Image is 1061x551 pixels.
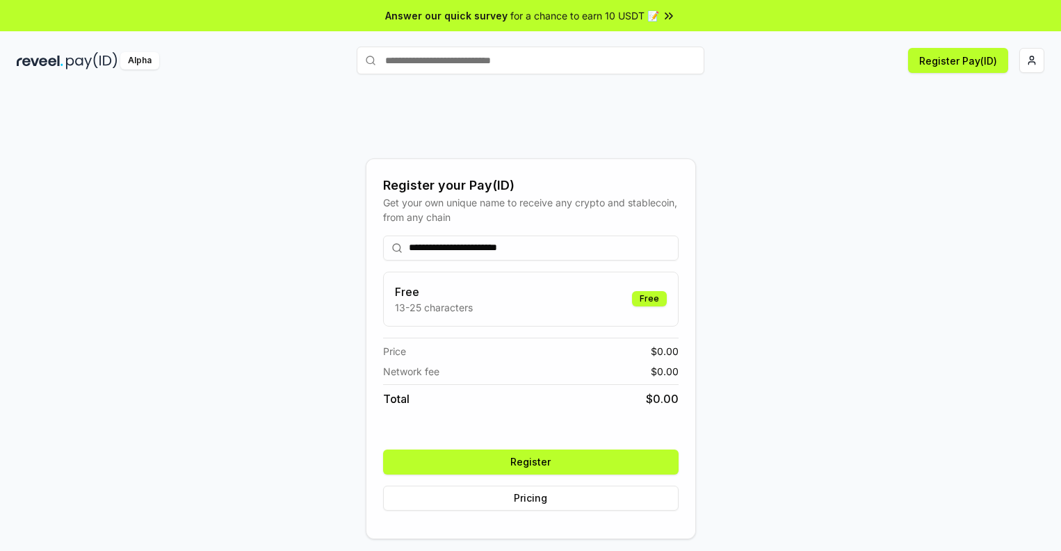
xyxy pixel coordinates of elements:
[908,48,1008,73] button: Register Pay(ID)
[395,300,473,315] p: 13-25 characters
[383,195,679,224] div: Get your own unique name to receive any crypto and stablecoin, from any chain
[383,390,410,407] span: Total
[17,52,63,69] img: reveel_dark
[385,8,508,23] span: Answer our quick survey
[66,52,118,69] img: pay_id
[632,291,667,306] div: Free
[646,390,679,407] span: $ 0.00
[395,283,473,300] h3: Free
[383,364,439,379] span: Network fee
[383,450,679,475] button: Register
[120,52,159,69] div: Alpha
[383,486,679,511] button: Pricing
[651,364,679,379] span: $ 0.00
[383,344,406,359] span: Price
[510,8,659,23] span: for a chance to earn 10 USDT 📝
[383,176,679,195] div: Register your Pay(ID)
[651,344,679,359] span: $ 0.00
